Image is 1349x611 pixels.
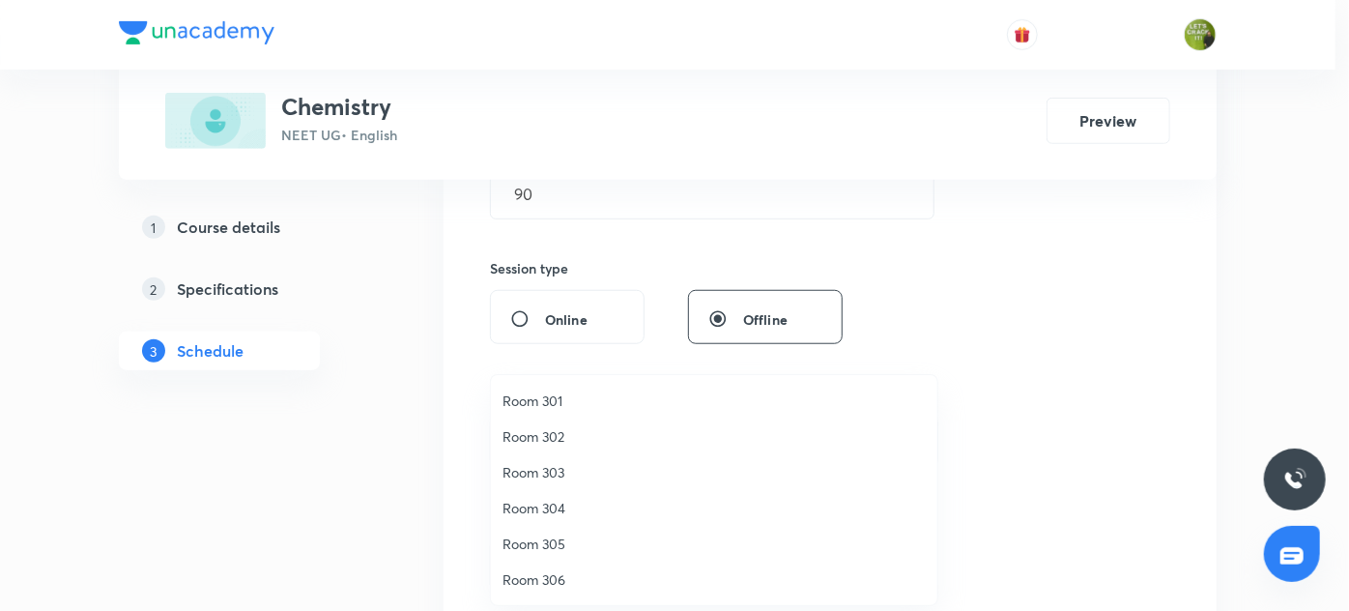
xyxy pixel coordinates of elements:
[502,462,926,482] span: Room 303
[502,534,926,554] span: Room 305
[502,391,926,411] span: Room 301
[502,569,926,590] span: Room 306
[502,498,926,518] span: Room 304
[502,426,926,447] span: Room 302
